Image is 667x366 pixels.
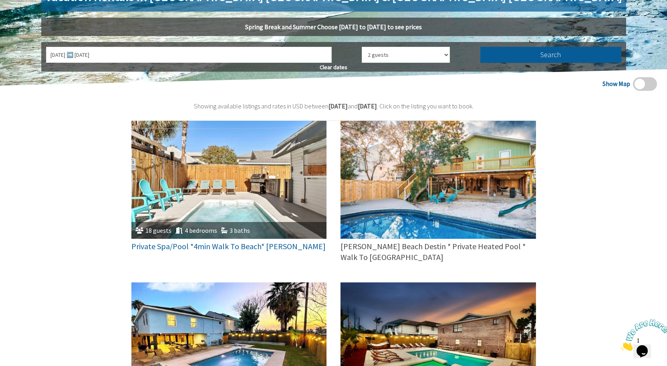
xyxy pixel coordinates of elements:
[480,47,621,63] button: Search
[131,241,326,251] span: Private Spa/Pool *4min Walk To Beach* [PERSON_NAME]
[41,18,626,36] h5: Spring Break and Summer Choose [DATE] to [DATE] to see prices
[131,121,327,252] a: 18 guests 4 bedrooms 3 baths Private Spa/Pool *4min Walk To Beach* [PERSON_NAME]
[3,3,6,10] span: 1
[217,226,250,235] div: 3 baths
[341,121,536,262] a: [PERSON_NAME] Beach Destin * Private Heated Pool * Walk To [GEOGRAPHIC_DATA]
[320,64,347,71] span: Clear dates
[328,102,348,110] b: [DATE]
[341,241,526,262] span: [PERSON_NAME] Beach Destin * Private Heated Pool * Walk To [GEOGRAPHIC_DATA]
[617,316,667,354] iframe: chat widget
[341,121,536,239] img: ae8f401a-92e9-48b6-bc1e-f83bb562cda8.jpeg
[131,102,536,110] div: Showing available listings and rates in USD between and . Click on the listing you want to book.
[358,102,377,110] b: [DATE]
[131,121,327,239] img: 7c92263a-cf49-465a-85fd-c7e2cb01ac41.jpeg
[131,226,171,235] div: 18 guests
[171,226,217,235] div: 4 bedrooms
[603,79,630,88] span: Show Map
[3,3,53,35] img: Chat attention grabber
[46,47,332,63] input: Select your dates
